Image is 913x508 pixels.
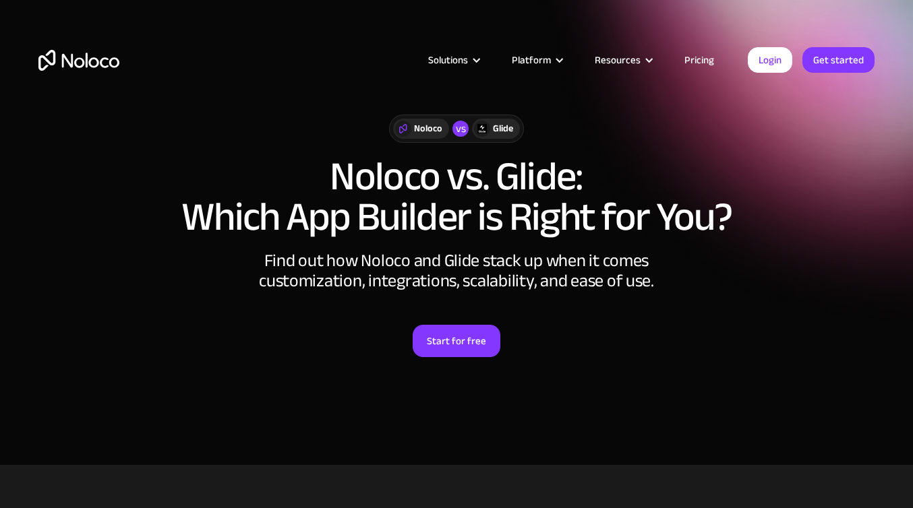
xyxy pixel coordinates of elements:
[668,51,731,69] a: Pricing
[38,50,119,71] a: home
[578,51,668,69] div: Resources
[428,51,468,69] div: Solutions
[38,156,875,237] h1: Noloco vs. Glide: Which App Builder is Right for You?
[495,51,578,69] div: Platform
[802,47,875,73] a: Get started
[512,51,551,69] div: Platform
[254,251,659,291] div: Find out how Noloco and Glide stack up when it comes customization, integrations, scalability, an...
[493,121,513,136] div: Glide
[452,121,469,137] div: vs
[595,51,641,69] div: Resources
[411,51,495,69] div: Solutions
[413,325,500,357] a: Start for free
[748,47,792,73] a: Login
[414,121,442,136] div: Noloco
